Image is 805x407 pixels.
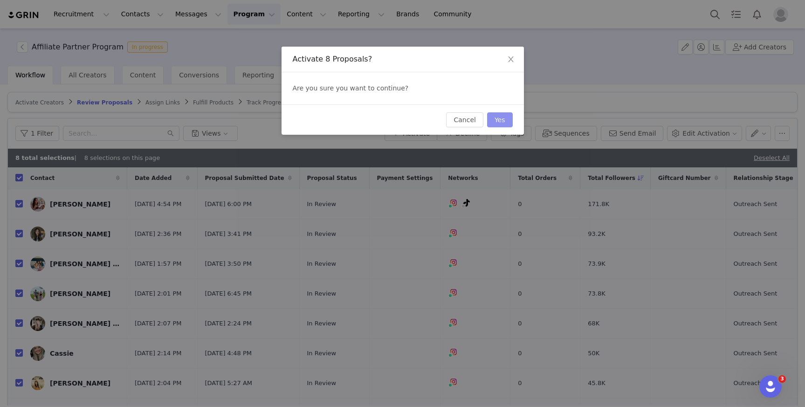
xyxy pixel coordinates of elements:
iframe: Intercom live chat [759,375,782,398]
div: Activate 8 Proposals? [293,54,513,64]
button: Cancel [446,112,483,127]
span: 3 [778,375,786,383]
button: Yes [487,112,513,127]
div: Are you sure you want to continue? [282,72,524,104]
i: icon: close [507,55,515,63]
button: Close [498,47,524,73]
